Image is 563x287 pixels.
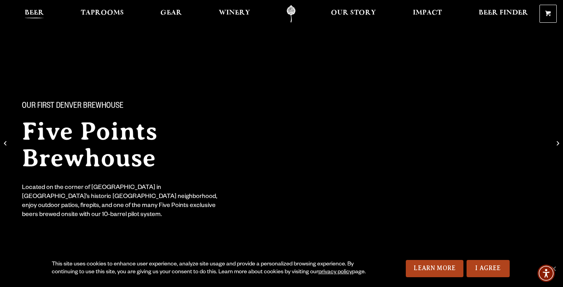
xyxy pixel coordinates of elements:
[326,5,381,23] a: Our Story
[22,184,223,220] div: Located on the corner of [GEOGRAPHIC_DATA] in [GEOGRAPHIC_DATA]’s historic [GEOGRAPHIC_DATA] neig...
[52,261,366,276] div: This site uses cookies to enhance user experience, analyze site usage and provide a personalized ...
[20,5,49,23] a: Beer
[22,118,267,171] h2: Five Points Brewhouse
[331,10,376,16] span: Our Story
[276,5,306,23] a: Odell Home
[25,10,44,16] span: Beer
[22,102,123,112] span: Our First Denver Brewhouse
[479,10,528,16] span: Beer Finder
[160,10,182,16] span: Gear
[538,265,555,282] div: Accessibility Menu
[467,260,510,277] a: I Agree
[474,5,533,23] a: Beer Finder
[318,269,352,276] a: privacy policy
[408,5,447,23] a: Impact
[155,5,187,23] a: Gear
[214,5,255,23] a: Winery
[413,10,442,16] span: Impact
[219,10,250,16] span: Winery
[81,10,124,16] span: Taprooms
[76,5,129,23] a: Taprooms
[406,260,463,277] a: Learn More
